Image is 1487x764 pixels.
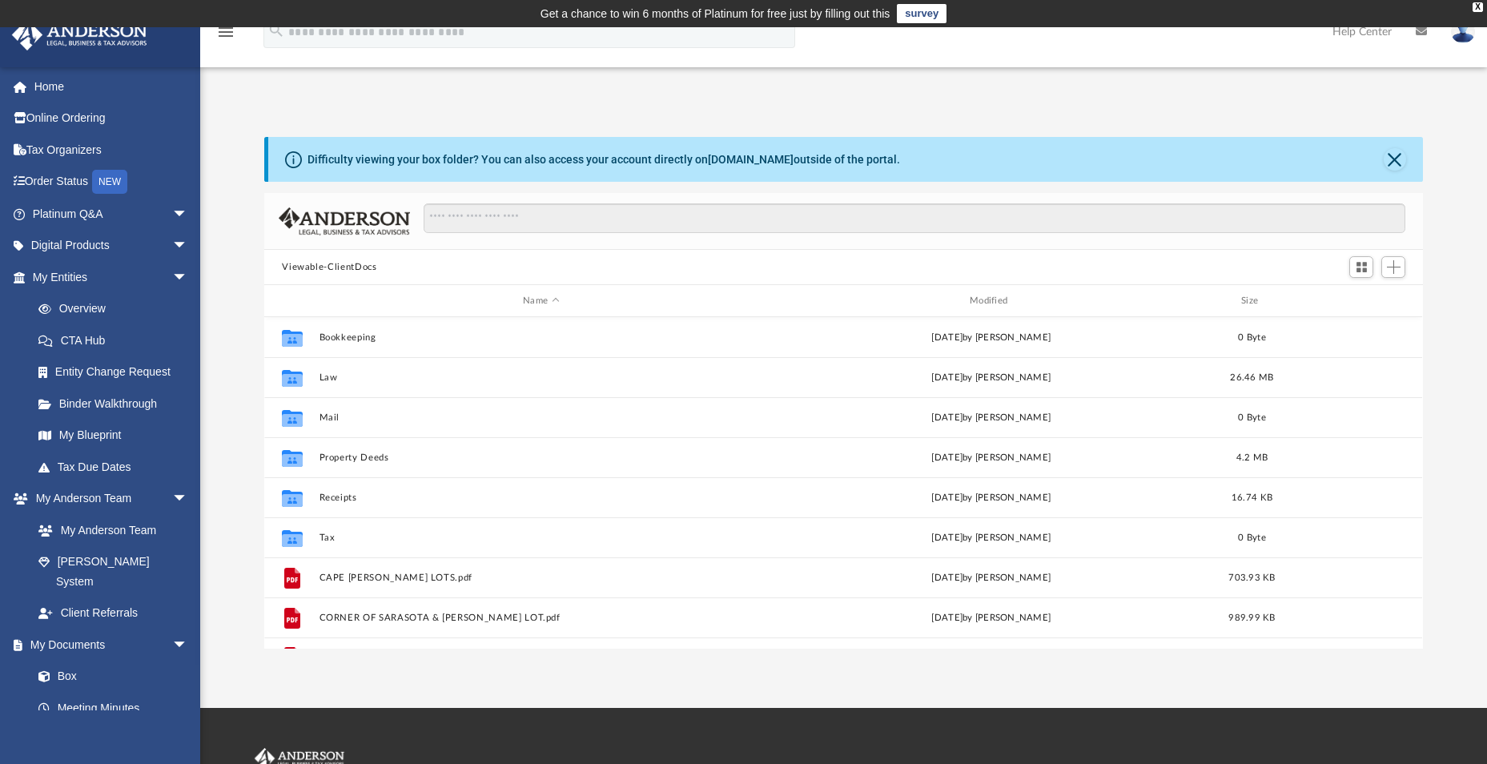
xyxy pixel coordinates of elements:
[1381,256,1405,279] button: Add
[11,230,212,262] a: Digital Productsarrow_drop_down
[172,230,204,263] span: arrow_drop_down
[770,294,1213,308] div: Modified
[92,170,127,194] div: NEW
[770,451,1213,465] div: [DATE] by [PERSON_NAME]
[216,30,235,42] a: menu
[11,483,204,515] a: My Anderson Teamarrow_drop_down
[22,514,196,546] a: My Anderson Team
[770,411,1213,425] div: [DATE] by [PERSON_NAME]
[11,629,204,661] a: My Documentsarrow_drop_down
[320,412,763,423] button: Mail
[172,629,204,661] span: arrow_drop_down
[22,388,212,420] a: Binder Walkthrough
[1232,493,1272,502] span: 16.74 KB
[22,546,204,597] a: [PERSON_NAME] System
[320,613,763,623] button: CORNER OF SARASOTA & [PERSON_NAME] LOT.pdf
[22,692,204,724] a: Meeting Minutes
[320,452,763,463] button: Property Deeds
[11,166,212,199] a: Order StatusNEW
[1473,2,1483,12] div: close
[320,533,763,543] button: Tax
[22,597,204,629] a: Client Referrals
[11,261,212,293] a: My Entitiesarrow_drop_down
[1229,613,1276,622] span: 989.99 KB
[770,571,1213,585] div: [DATE] by [PERSON_NAME]
[172,261,204,294] span: arrow_drop_down
[22,420,204,452] a: My Blueprint
[1220,294,1284,308] div: Size
[708,153,794,166] a: [DOMAIN_NAME]
[282,260,376,275] button: Viewable-ClientDocs
[11,70,212,103] a: Home
[770,531,1213,545] div: [DATE] by [PERSON_NAME]
[216,22,235,42] i: menu
[1239,333,1267,342] span: 0 Byte
[770,371,1213,385] div: [DATE] by [PERSON_NAME]
[264,317,1422,649] div: grid
[320,332,763,343] button: Bookkeeping
[541,4,890,23] div: Get a chance to win 6 months of Platinum for free just by filling out this
[1236,453,1268,462] span: 4.2 MB
[1384,148,1406,171] button: Close
[770,611,1213,625] div: [DATE] by [PERSON_NAME]
[307,151,900,168] div: Difficulty viewing your box folder? You can also access your account directly on outside of the p...
[172,483,204,516] span: arrow_drop_down
[770,491,1213,505] div: [DATE] by [PERSON_NAME]
[1239,533,1267,542] span: 0 Byte
[897,4,946,23] a: survey
[320,372,763,383] button: Law
[1451,20,1475,43] img: User Pic
[22,356,212,388] a: Entity Change Request
[1349,256,1373,279] button: Switch to Grid View
[1239,413,1267,422] span: 0 Byte
[22,451,212,483] a: Tax Due Dates
[319,294,762,308] div: Name
[7,19,152,50] img: Anderson Advisors Platinum Portal
[11,198,212,230] a: Platinum Q&Aarrow_drop_down
[1231,373,1274,382] span: 26.46 MB
[11,134,212,166] a: Tax Organizers
[22,661,196,693] a: Box
[22,293,212,325] a: Overview
[1292,294,1404,308] div: id
[424,203,1405,234] input: Search files and folders
[11,103,212,135] a: Online Ordering
[770,331,1213,345] div: [DATE] by [PERSON_NAME]
[320,573,763,583] button: CAPE [PERSON_NAME] LOTS.pdf
[271,294,311,308] div: id
[172,198,204,231] span: arrow_drop_down
[22,324,212,356] a: CTA Hub
[267,22,285,39] i: search
[320,493,763,503] button: Receipts
[1229,573,1276,582] span: 703.93 KB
